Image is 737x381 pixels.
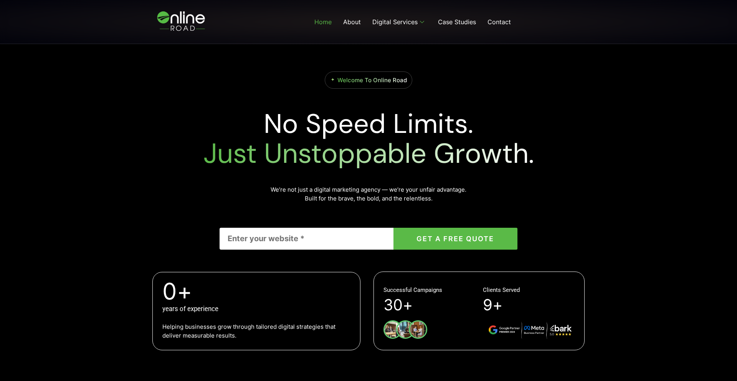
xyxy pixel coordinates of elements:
input: Enter your website * [220,228,393,250]
a: Home [309,7,337,37]
a: Digital Services [367,7,432,37]
span: Welcome To Online Road [337,76,407,84]
a: Case Studies [432,7,482,37]
p: Successful Campaigns [383,286,442,295]
h5: years of experience [162,306,350,312]
p: Clients Served [483,286,520,295]
span: + [403,298,413,313]
form: Contact form [220,228,517,250]
h2: No Speed Limits. [150,109,587,169]
span: Just Unstoppable Growth. [203,136,534,171]
p: We’re not just a digital marketing agency — we’re your unfair advantage. Built for the brave, the... [220,185,517,203]
span: + [492,298,502,313]
span: 9 [483,298,492,313]
button: GET A FREE QUOTE [393,228,517,250]
span: + [177,280,350,303]
span: 0 [162,280,177,303]
span: 30 [383,298,403,313]
a: About [337,7,367,37]
p: Helping businesses grow through tailored digital strategies that deliver measurable results. [162,322,350,340]
a: Contact [482,7,517,37]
